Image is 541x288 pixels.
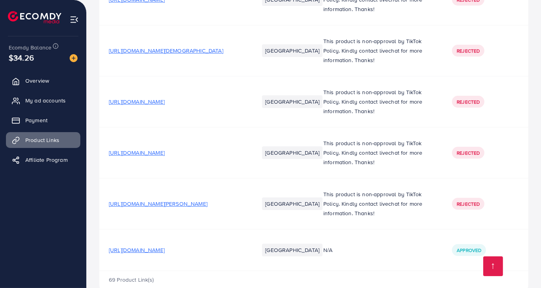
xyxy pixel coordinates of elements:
[457,47,480,54] span: Rejected
[323,87,433,116] p: This product is non-approval by TikTok Policy. Kindly contact livechat for more information. Thanks!
[262,95,323,108] li: [GEOGRAPHIC_DATA]
[109,246,165,254] span: [URL][DOMAIN_NAME]
[262,197,323,210] li: [GEOGRAPHIC_DATA]
[8,11,61,23] img: logo
[457,247,481,254] span: Approved
[507,252,535,282] iframe: Chat
[6,112,80,128] a: Payment
[323,246,332,254] span: N/A
[109,149,165,157] span: [URL][DOMAIN_NAME]
[9,52,34,63] span: $34.26
[25,136,59,144] span: Product Links
[70,15,79,24] img: menu
[457,201,480,207] span: Rejected
[6,152,80,168] a: Affiliate Program
[323,36,433,65] p: This product is non-approval by TikTok Policy. Kindly contact livechat for more information. Thanks!
[262,44,323,57] li: [GEOGRAPHIC_DATA]
[262,146,323,159] li: [GEOGRAPHIC_DATA]
[109,200,207,208] span: [URL][DOMAIN_NAME][PERSON_NAME]
[70,54,78,62] img: image
[457,150,480,156] span: Rejected
[109,276,154,284] span: 69 Product Link(s)
[25,77,49,85] span: Overview
[6,73,80,89] a: Overview
[6,93,80,108] a: My ad accounts
[25,116,47,124] span: Payment
[457,99,480,105] span: Rejected
[109,98,165,106] span: [URL][DOMAIN_NAME]
[262,244,323,256] li: [GEOGRAPHIC_DATA]
[323,139,422,166] span: This product is non-approval by TikTok Policy. Kindly contact livechat for more information. Thanks!
[109,47,223,55] span: [URL][DOMAIN_NAME][DEMOGRAPHIC_DATA]
[25,97,66,104] span: My ad accounts
[25,156,68,164] span: Affiliate Program
[323,189,433,218] p: This product is non-approval by TikTok Policy. Kindly contact livechat for more information. Thanks!
[9,44,51,51] span: Ecomdy Balance
[6,132,80,148] a: Product Links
